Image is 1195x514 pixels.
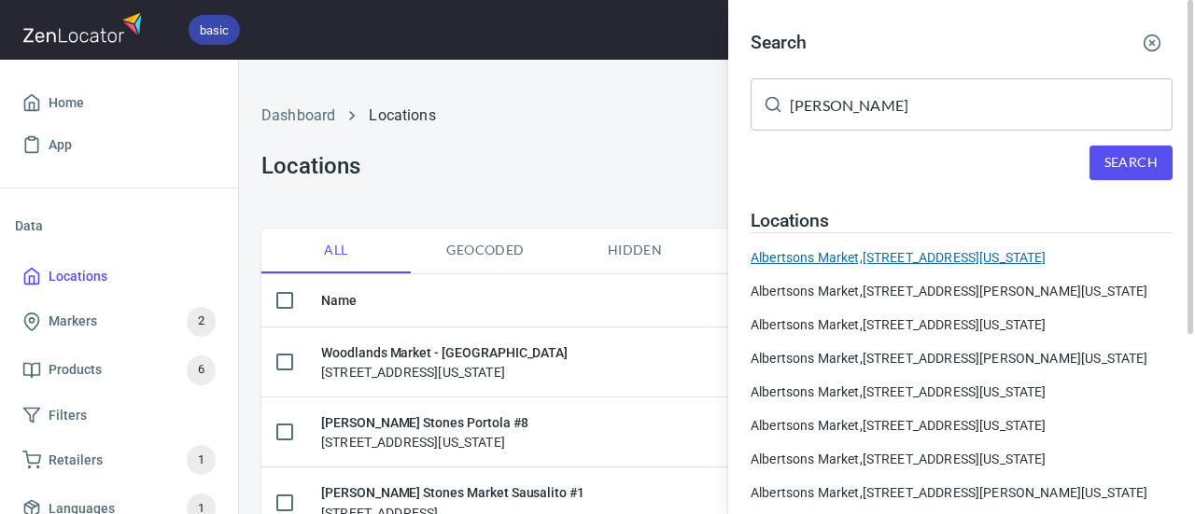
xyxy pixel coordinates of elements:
[751,282,1173,300] div: Albertsons Market, [STREET_ADDRESS][PERSON_NAME][US_STATE]
[751,248,1173,267] a: Albertsons Market,[STREET_ADDRESS][US_STATE]
[751,248,1173,267] div: Albertsons Market, [STREET_ADDRESS][US_STATE]
[751,382,1173,401] div: Albertsons Market, [STREET_ADDRESS][US_STATE]
[751,416,1173,435] div: Albertsons Market, [STREET_ADDRESS][US_STATE]
[751,450,1173,468] div: Albertsons Market, [STREET_ADDRESS][US_STATE]
[751,382,1173,401] a: Albertsons Market,[STREET_ADDRESS][US_STATE]
[751,416,1173,435] a: Albertsons Market,[STREET_ADDRESS][US_STATE]
[751,483,1173,502] a: Albertsons Market,[STREET_ADDRESS][PERSON_NAME][US_STATE]
[751,349,1173,368] div: Albertsons Market, [STREET_ADDRESS][PERSON_NAME][US_STATE]
[751,315,1173,334] a: Albertsons Market,[STREET_ADDRESS][US_STATE]
[790,78,1173,131] input: Search for locations, markers or anything you want
[751,349,1173,368] a: Albertsons Market,[STREET_ADDRESS][PERSON_NAME][US_STATE]
[751,450,1173,468] a: Albertsons Market,[STREET_ADDRESS][US_STATE]
[751,315,1173,334] div: Albertsons Market, [STREET_ADDRESS][US_STATE]
[751,483,1173,502] div: Albertsons Market, [STREET_ADDRESS][PERSON_NAME][US_STATE]
[751,282,1173,300] a: Albertsons Market,[STREET_ADDRESS][PERSON_NAME][US_STATE]
[1090,146,1173,180] button: Search
[751,32,807,54] h4: Search
[751,210,1173,232] h4: Locations
[1104,151,1158,174] span: Search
